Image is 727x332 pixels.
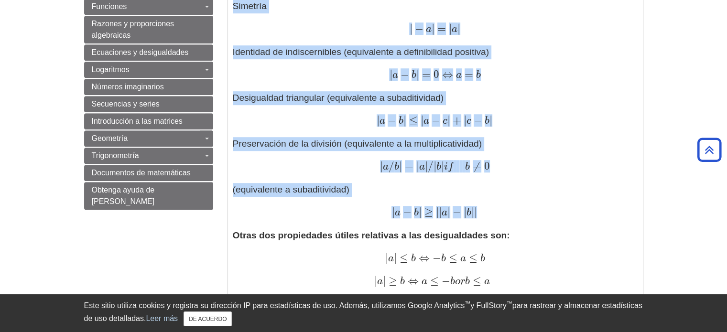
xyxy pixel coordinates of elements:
font: a [377,276,383,287]
font: b [400,276,405,287]
font: DE ACUERDO [189,316,227,322]
a: Secuencias y series [84,96,213,112]
font: − [442,274,450,287]
font: a [392,70,398,80]
font: c [443,116,447,126]
font: ≥ [389,274,397,287]
font: = [405,160,413,172]
font: b [465,161,470,172]
font: = [437,22,446,35]
font: ⇔ [442,68,453,81]
font: | [389,68,392,81]
font: | [409,22,412,35]
font: | [464,114,467,127]
font: Identidad de indiscernibles (equivalente a definibilidad positiva) [233,47,489,57]
font: b [441,253,446,264]
font: b [399,116,403,126]
font: i [444,161,448,172]
font: a [442,207,447,218]
font: | [425,160,428,172]
font: | [374,274,377,287]
font: Preservación de la división (equivalente a la multiplicatividad) [233,139,482,149]
font: | [474,205,477,218]
font: ≤ [400,251,408,264]
font: ≥ [424,205,433,218]
font: Ecuaciones y desigualdades [92,48,189,56]
font: − [388,114,396,127]
font: | [449,22,452,35]
font: Funciones [92,2,127,11]
a: Volver arriba [694,143,725,156]
font: o [455,276,460,287]
a: Documentos de matemáticas [84,165,213,181]
font: Documentos de matemáticas [92,169,191,177]
font: ≤ [469,251,477,264]
font: | [439,205,442,218]
font: ≤ [409,114,418,127]
font: b [412,70,416,80]
font: ⇔ [408,274,419,287]
font: = [465,68,473,81]
font: Trigonometría [92,151,139,160]
font: = [422,68,431,81]
font: Otras dos propiedades útiles relativas a las desigualdades son: [233,230,510,240]
font: Desigualdad triangular (equivalente a subaditividad) [233,93,444,103]
font: | [383,274,386,287]
font: / [428,160,434,172]
font: Números imaginarios [92,83,164,91]
font: 0 [484,160,490,172]
font: para rastrear y almacenar estadísticas de uso detalladas. [84,301,642,322]
a: Introducción a las matrices [84,113,213,129]
font: − [401,68,409,81]
font: | [385,251,388,264]
font: a [452,24,457,34]
font: b [394,161,399,172]
font: y FullStory [470,301,507,310]
font: Simetría [233,1,267,11]
font: | [377,114,380,127]
font: | [441,160,444,172]
font: b [465,276,470,287]
a: Leer más [146,314,178,322]
font: f [448,161,453,172]
font: | [416,68,419,81]
font: | [393,251,396,264]
font: a [419,161,425,172]
font: | [391,205,394,218]
font: a [426,24,432,34]
font: b [480,253,485,264]
font: | [419,205,422,218]
font: | [403,114,406,127]
font: | [421,114,423,127]
font: + [453,114,461,127]
font: ™ [507,300,512,307]
font: ™ [465,300,470,307]
font: b [450,276,455,287]
font: Geometría [92,134,128,142]
a: Razones y proporciones algebraicas [84,16,213,43]
font: ≤ [449,251,457,264]
font: | [434,160,436,172]
font: | [457,22,460,35]
font: b [414,207,419,218]
font: | [399,160,402,172]
font: Obtenga ayuda de [PERSON_NAME] [92,186,155,205]
font: b [467,207,471,218]
font: Secuencias y series [92,100,160,108]
font: | [416,160,419,172]
font: a [423,116,429,126]
font: a [456,70,462,80]
font: a [388,253,393,264]
font: r [460,276,465,287]
font: − [432,114,440,127]
font: ⇔ [419,251,430,264]
font: / [389,160,394,172]
font: a [380,116,385,126]
font: | [447,205,450,218]
font: b [485,116,489,126]
a: Números imaginarios [84,79,213,95]
font: − [433,251,441,264]
font: a [484,276,490,287]
font: Introducción a las matrices [92,117,183,125]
